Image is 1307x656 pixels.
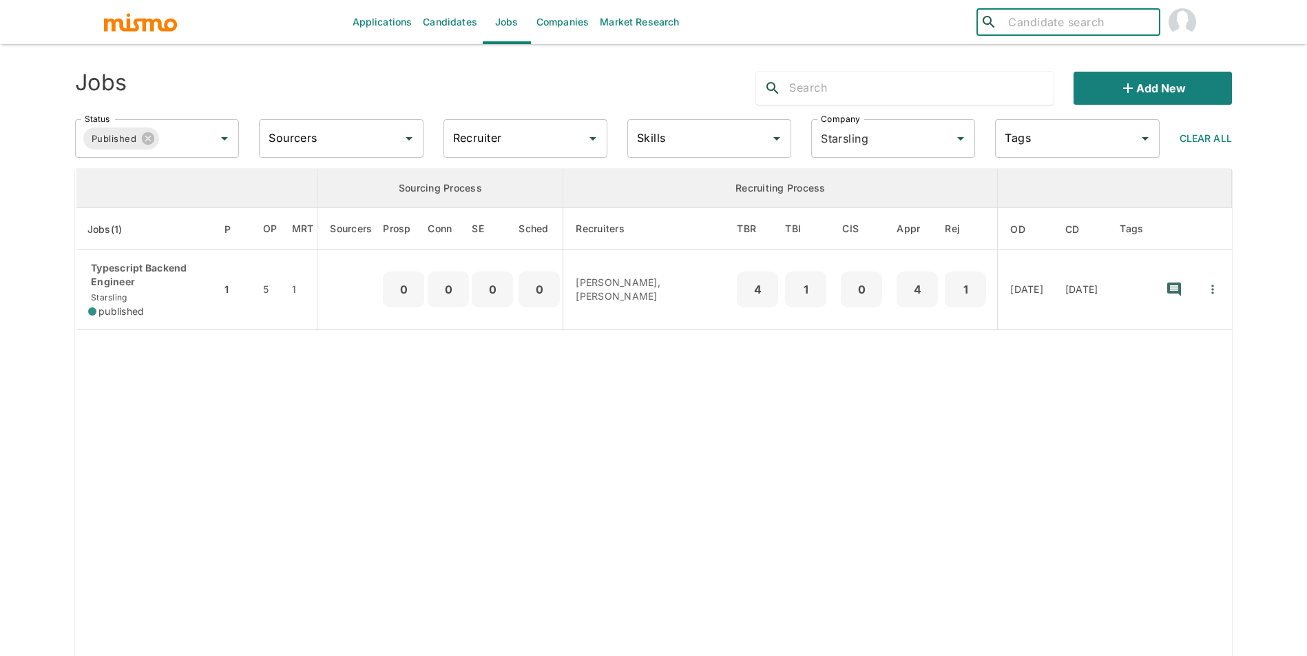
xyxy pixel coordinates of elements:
button: recent-notes [1158,273,1191,306]
th: Prospects [383,208,428,250]
th: Connections [428,208,469,250]
p: 1 [791,280,821,299]
span: Starsling [88,292,127,303]
label: Status [85,113,109,125]
button: Open [583,129,603,148]
span: Published [83,131,145,147]
th: To Be Reviewed [733,208,782,250]
td: 1 [221,250,252,330]
td: 1 [289,250,317,330]
p: 0 [433,280,463,299]
p: [PERSON_NAME], [PERSON_NAME] [576,276,722,303]
p: 0 [388,280,419,299]
img: logo [103,12,178,32]
p: 4 [902,280,932,299]
th: Recruiters [563,208,734,250]
th: Client Interview Scheduled [830,208,893,250]
p: 0 [477,280,508,299]
span: published [98,305,144,318]
p: 4 [742,280,773,299]
div: Published [83,127,159,150]
input: Candidate search [1003,12,1154,32]
td: [DATE] [1054,250,1109,330]
td: [DATE] [998,250,1054,330]
img: Maria Lujan Ciommo [1169,8,1196,36]
th: Created At [1054,208,1109,250]
span: P [224,221,249,238]
th: Sourcing Process [317,169,563,208]
th: Market Research Total [289,208,317,250]
p: 0 [846,280,877,299]
th: Sched [516,208,563,250]
p: Typescript Backend Engineer [88,261,210,289]
th: Tags [1109,208,1154,250]
button: Open [399,129,419,148]
h4: Jobs [75,69,127,96]
td: 5 [252,250,289,330]
p: 0 [524,280,554,299]
th: Priority [221,208,252,250]
button: Open [215,129,234,148]
button: Quick Actions [1198,274,1228,305]
p: 1 [950,280,981,299]
span: OD [1010,221,1043,238]
button: Add new [1074,72,1232,105]
label: Company [821,113,860,125]
button: Open [767,129,786,148]
th: Recruiting Process [563,169,998,208]
th: Approved [893,208,941,250]
input: Search [789,77,1054,99]
th: To Be Interviewed [782,208,830,250]
span: CD [1065,221,1098,238]
th: Sent Emails [469,208,516,250]
button: search [756,72,789,105]
th: Open Positions [252,208,289,250]
span: Clear All [1180,132,1232,144]
th: Onboarding Date [998,208,1054,250]
span: Jobs(1) [87,221,140,238]
button: Open [951,129,970,148]
th: Sourcers [317,208,384,250]
th: Rejected [941,208,998,250]
button: Open [1136,129,1155,148]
